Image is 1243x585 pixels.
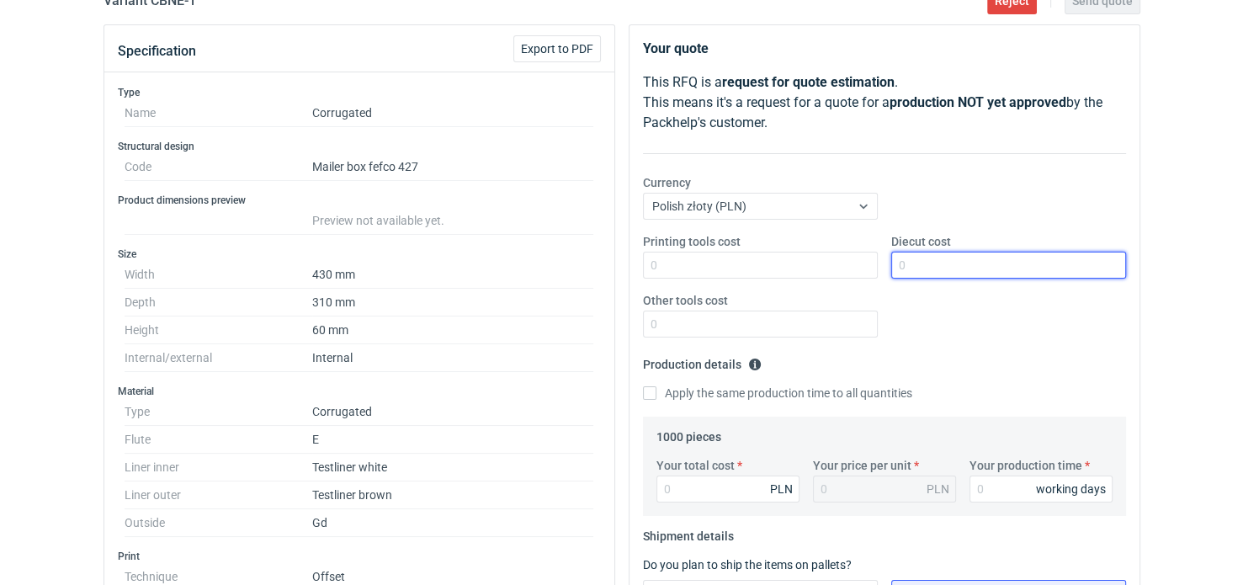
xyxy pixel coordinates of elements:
[125,316,312,344] dt: Height
[118,550,601,563] h3: Print
[125,153,312,181] dt: Code
[770,481,793,497] div: PLN
[643,252,878,279] input: 0
[643,40,709,56] strong: Your quote
[1036,481,1106,497] div: working days
[643,351,762,371] legend: Production details
[312,153,594,181] dd: Mailer box fefco 427
[513,35,601,62] button: Export to PDF
[312,99,594,127] dd: Corrugated
[312,454,594,481] dd: Testliner white
[656,457,735,474] label: Your total cost
[813,457,911,474] label: Your price per unit
[643,72,1126,133] p: This RFQ is a . This means it's a request for a quote for a by the Packhelp's customer.
[312,426,594,454] dd: E
[125,454,312,481] dt: Liner inner
[125,344,312,372] dt: Internal/external
[643,523,734,543] legend: Shipment details
[312,509,594,537] dd: Gd
[927,481,949,497] div: PLN
[969,476,1113,503] input: 0
[643,311,878,338] input: 0
[312,344,594,372] dd: Internal
[643,385,912,402] label: Apply the same production time to all quantities
[125,509,312,537] dt: Outside
[890,94,1066,110] strong: production NOT yet approved
[312,316,594,344] dd: 60 mm
[643,174,691,191] label: Currency
[312,398,594,426] dd: Corrugated
[125,398,312,426] dt: Type
[118,247,601,261] h3: Size
[125,99,312,127] dt: Name
[125,289,312,316] dt: Depth
[125,261,312,289] dt: Width
[118,194,601,207] h3: Product dimensions preview
[643,292,728,309] label: Other tools cost
[312,261,594,289] dd: 430 mm
[118,140,601,153] h3: Structural design
[656,476,799,503] input: 0
[652,199,746,213] span: Polish złoty (PLN)
[891,233,951,250] label: Diecut cost
[312,481,594,509] dd: Testliner brown
[118,385,601,398] h3: Material
[312,214,444,227] span: Preview not available yet.
[125,426,312,454] dt: Flute
[125,481,312,509] dt: Liner outer
[118,31,196,72] button: Specification
[312,289,594,316] dd: 310 mm
[118,86,601,99] h3: Type
[521,43,593,55] span: Export to PDF
[643,233,741,250] label: Printing tools cost
[656,423,721,444] legend: 1000 pieces
[969,457,1082,474] label: Your production time
[891,252,1126,279] input: 0
[722,74,895,90] strong: request for quote estimation
[643,558,852,572] label: Do you plan to ship the items on pallets?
